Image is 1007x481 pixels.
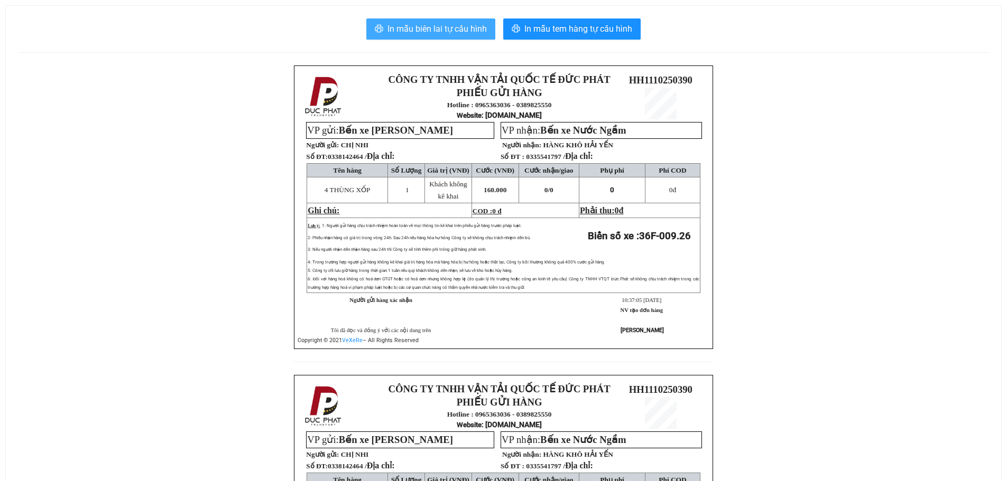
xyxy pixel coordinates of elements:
span: VP nhận: [502,434,626,445]
span: Phí COD [659,166,686,174]
span: 0 [669,186,673,194]
span: Tôi đã đọc và đồng ý với các nội dung trên [331,327,431,333]
span: Địa chỉ: [565,461,593,470]
span: 0 [610,186,614,194]
strong: Người gửi: [306,450,339,458]
span: 1: Người gửi hàng chịu trách nhiệm hoàn toàn về mọi thông tin kê khai trên phiếu gửi hàng trước p... [322,223,522,228]
img: logo [302,74,346,119]
span: Bến xe [PERSON_NAME] [339,434,453,445]
span: VP gửi: [307,125,453,136]
span: Website [457,421,482,429]
img: logo [302,384,346,428]
strong: Hotline : 0965363036 - 0389825550 [447,101,552,109]
span: 3: Nếu người nhận đến nhận hàng sau 24h thì Công ty sẽ tính thêm phí trông giữ hàng phát sinh. [308,247,486,252]
span: 160.000 [484,186,506,194]
span: VP nhận: [502,125,626,136]
span: CHỊ NHI [341,141,369,149]
strong: CÔNG TY TNHH VẬN TẢI QUỐC TẾ ĐỨC PHÁT [389,383,611,394]
span: Cước (VNĐ) [476,166,514,174]
span: 2: Phiếu nhận hàng có giá trị trong vòng 24h. Sau 24h nếu hàng hóa hư hỏng Công ty sẽ không chịu ... [308,235,530,240]
span: Ghi chú: [308,206,339,215]
span: 4: Trong trường hợp người gửi hàng không kê khai giá trị hàng hóa mà hàng hóa bị hư hỏng hoặc thấ... [308,260,605,265]
strong: Người gửi hàng xác nhận [349,297,412,303]
span: Bến xe Nước Ngầm [540,434,626,445]
span: Website [457,111,482,119]
span: HH1110250390 [629,384,692,395]
span: Cước nhận/giao [524,166,574,174]
span: VP gửi: [307,434,453,445]
span: In mẫu biên lai tự cấu hình [387,22,487,35]
span: 5: Công ty chỉ lưu giữ hàng trong thời gian 1 tuần nếu quý khách không đến nhận, sẽ lưu về kho ho... [308,268,512,273]
span: Phải thu: [580,206,623,215]
button: printerIn mẫu tem hàng tự cấu hình [503,18,641,40]
button: printerIn mẫu biên lai tự cấu hình [366,18,495,40]
span: Tên hàng [333,166,362,174]
strong: Người gửi: [306,141,339,149]
a: VeXeRe [342,337,363,344]
span: Phụ phí [600,166,624,174]
strong: CÔNG TY TNHH VẬN TẢI QUỐC TẾ ĐỨC PHÁT [389,74,611,85]
span: In mẫu tem hàng tự cấu hình [524,22,632,35]
span: 0 [550,186,553,194]
span: Địa chỉ: [367,461,395,470]
span: đ [619,206,624,215]
span: Bến xe [PERSON_NAME] [339,125,453,136]
span: 1 [405,186,409,194]
strong: Số ĐT: [306,153,394,161]
span: Khách không kê khai [429,180,467,200]
span: Giá trị (VNĐ) [427,166,469,174]
span: 36F-009.26 [639,230,691,242]
span: 0338142464 / [328,153,395,161]
strong: Người nhận: [502,450,541,458]
span: printer [512,24,520,34]
span: Địa chỉ: [565,152,593,161]
span: Bến xe Nước Ngầm [540,125,626,136]
span: 0 đ [492,207,501,215]
span: 4 THÙNG XỐP [325,186,371,194]
span: COD : [473,207,502,215]
span: printer [375,24,383,34]
span: Số Lượng [391,166,422,174]
span: HH1110250390 [629,74,692,86]
span: CHỊ NHI [341,450,369,458]
span: HÀNG KHÔ HẢI YẾN [543,450,613,458]
span: 0 [615,206,619,215]
strong: Biển số xe : [588,230,691,242]
span: 0/ [544,186,553,194]
strong: : [DOMAIN_NAME] [457,111,542,119]
span: Địa chỉ: [367,152,395,161]
strong: PHIẾU GỬI HÀNG [457,87,542,98]
strong: Người nhận: [502,141,541,149]
span: Lưu ý: [308,223,320,228]
strong: Số ĐT : [501,153,524,161]
strong: : [DOMAIN_NAME] [457,420,542,429]
strong: PHIẾU GỬI HÀNG [457,397,542,408]
strong: Số ĐT : [501,462,524,470]
strong: Số ĐT: [306,462,394,470]
span: 10:37:05 [DATE] [622,297,661,303]
span: 0335541797 / [526,153,593,161]
span: 6: Đối với hàng hoá không có hoá đơn GTGT hoặc có hoá đơn nhưng không hợp lệ (do quản lý thị trườ... [308,277,699,290]
span: 0338142464 / [328,462,395,470]
span: HÀNG KHÔ HẢI YẾN [543,141,613,149]
strong: NV tạo đơn hàng [621,307,663,313]
span: 0335541797 / [526,462,593,470]
strong: Hotline : 0965363036 - 0389825550 [447,410,552,418]
span: Copyright © 2021 – All Rights Reserved [298,337,419,344]
span: đ [669,186,676,194]
strong: [PERSON_NAME] [621,327,664,334]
